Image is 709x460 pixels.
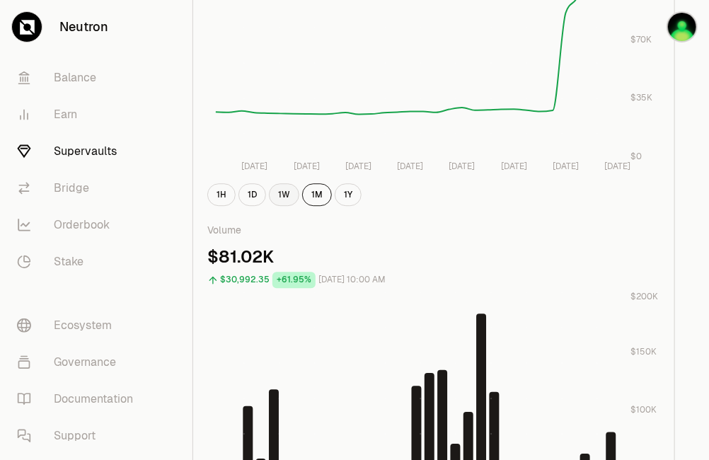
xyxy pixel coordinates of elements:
[335,183,362,206] button: 1Y
[6,59,153,96] a: Balance
[6,133,153,170] a: Supervaults
[667,11,698,42] img: Axelar1
[630,405,657,416] tspan: $100K
[553,161,579,173] tspan: [DATE]
[272,272,316,288] div: +61.95%
[501,161,527,173] tspan: [DATE]
[220,272,270,288] div: $30,992.35
[630,291,658,302] tspan: $200K
[207,246,660,268] div: $81.02K
[207,183,236,206] button: 1H
[6,344,153,381] a: Governance
[241,161,267,173] tspan: [DATE]
[6,381,153,418] a: Documentation
[6,418,153,454] a: Support
[6,96,153,133] a: Earn
[449,161,475,173] tspan: [DATE]
[318,272,386,288] div: [DATE] 10:00 AM
[269,183,299,206] button: 1W
[6,243,153,280] a: Stake
[397,161,423,173] tspan: [DATE]
[294,161,320,173] tspan: [DATE]
[6,170,153,207] a: Bridge
[630,151,642,162] tspan: $0
[6,307,153,344] a: Ecosystem
[630,346,657,357] tspan: $150K
[345,161,371,173] tspan: [DATE]
[630,92,652,103] tspan: $35K
[207,223,660,237] p: Volume
[302,183,332,206] button: 1M
[238,183,266,206] button: 1D
[6,207,153,243] a: Orderbook
[605,161,631,173] tspan: [DATE]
